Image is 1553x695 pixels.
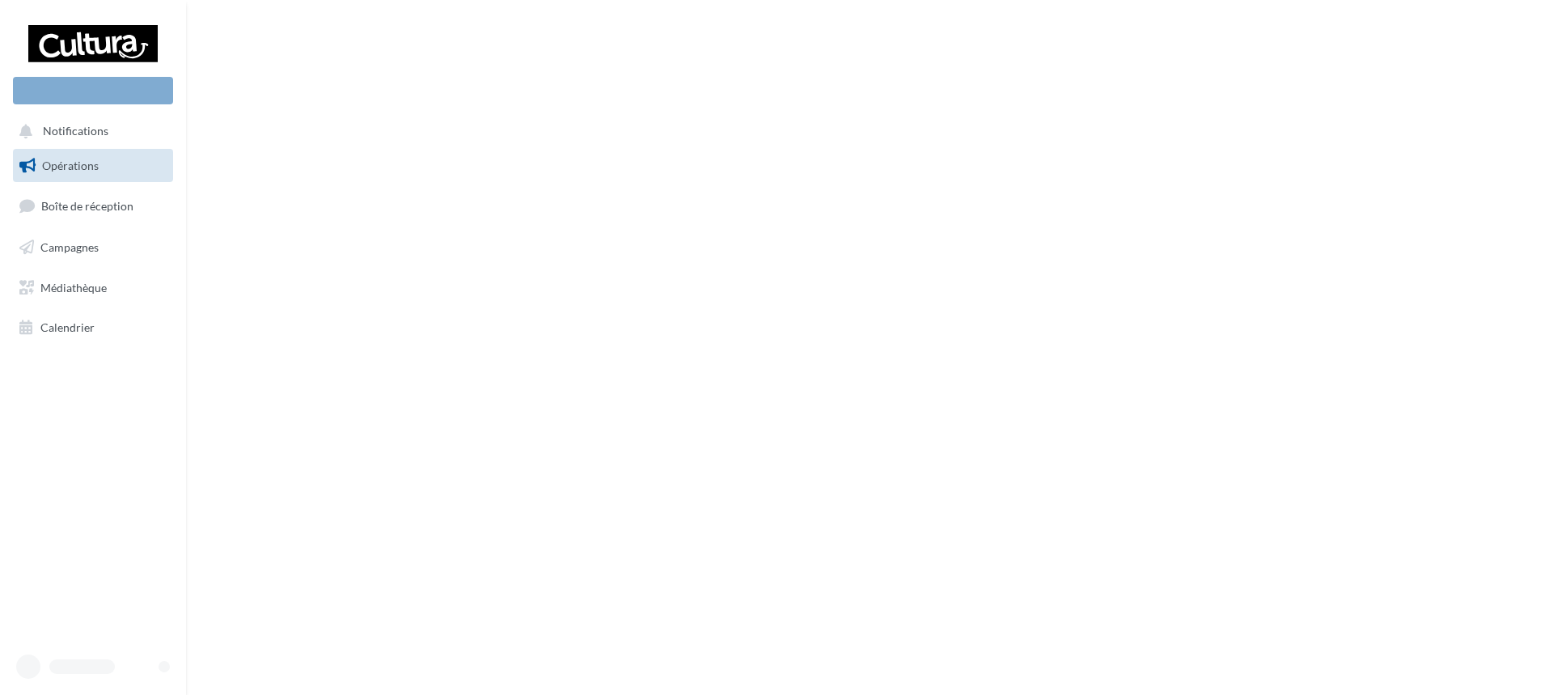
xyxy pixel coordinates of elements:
span: Boîte de réception [41,199,133,213]
span: Notifications [43,125,108,138]
a: Calendrier [10,311,176,345]
a: Campagnes [10,231,176,265]
span: Calendrier [40,320,95,334]
a: Médiathèque [10,271,176,305]
a: Boîte de réception [10,189,176,223]
span: Médiathèque [40,280,107,294]
a: Opérations [10,149,176,183]
span: Opérations [42,159,99,172]
span: Campagnes [40,240,99,254]
div: Nouvelle campagne [13,77,173,104]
